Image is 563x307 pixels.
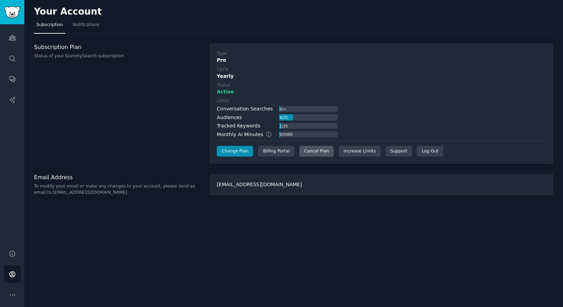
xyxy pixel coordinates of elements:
a: Subscription [34,19,65,34]
h2: Your Account [34,6,102,17]
div: Yearly [217,73,546,80]
div: Status [217,82,230,89]
div: Tracked Keywords [217,122,260,130]
p: To modify your email or make any changes to your account, please send an email to [EMAIL_ADDRESS]... [34,183,202,196]
img: GummySearch logo [4,6,20,18]
div: Conversation Searches [217,105,273,113]
div: Monthly AI Minutes [217,131,279,138]
div: 0 / ∞ [279,106,287,112]
div: [EMAIL_ADDRESS][DOMAIN_NAME] [209,174,553,196]
div: Billing Portal [258,146,295,157]
a: Notifications [70,19,102,34]
div: 0 / 5000 [279,131,293,138]
a: Support [386,146,412,157]
span: Subscription [36,22,63,28]
div: 6 / 25 [279,114,289,121]
a: Increase Limits [339,146,381,157]
a: Change Plan [217,146,253,157]
div: Cycle [217,66,228,73]
span: Notifications [73,22,99,28]
h3: Email Address [34,174,202,181]
div: Audiences [217,114,242,121]
div: Log Out [417,146,443,157]
div: Cancel Plan [299,146,334,157]
h3: Subscription Plan [34,43,202,51]
div: Type [217,51,226,57]
div: Limits [217,98,230,104]
p: Status of your GummySearch subscription [34,53,202,59]
div: Pro [217,57,546,64]
div: 1 / 25 [279,123,289,129]
span: Active [217,88,234,96]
